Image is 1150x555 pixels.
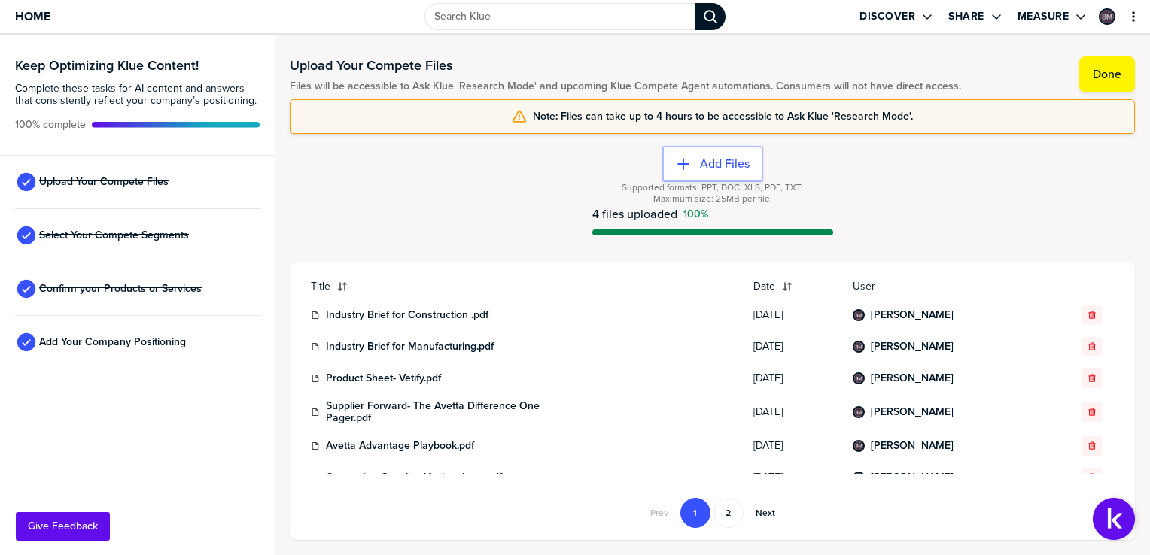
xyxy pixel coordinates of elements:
span: Home [15,10,50,23]
button: Go to next page [747,498,784,528]
span: Complete these tasks for AI content and answers that consistently reflect your company’s position... [15,83,260,107]
input: Search Klue [424,3,695,30]
a: Supplier Forward- The Avetta Difference One Pager.pdf [326,400,552,424]
label: Discover [859,10,915,23]
button: Go to page 2 [713,498,744,528]
img: 773b312f6bb182941ae6a8f00171ac48-sml.png [854,311,863,320]
a: Product Sheet- Vetify.pdf [326,372,441,384]
img: 773b312f6bb182941ae6a8f00171ac48-sml.png [1100,10,1114,23]
span: 4 files uploaded [592,208,677,220]
div: Barb Mard [853,309,865,321]
span: Title [311,281,330,293]
span: Date [753,281,775,293]
span: [DATE] [753,341,835,353]
h1: Upload Your Compete Files [290,56,961,74]
label: Measure [1018,10,1069,23]
div: Barb Mard [853,372,865,384]
span: Upload Your Compete Files [39,176,169,188]
span: [DATE] [753,440,835,452]
div: Barb Mard [853,341,865,353]
span: Note: Files can take up to 4 hours to be accessible to Ask Klue 'Research Mode'. [533,111,913,123]
div: Barb Mard [853,472,865,484]
div: Barb Mard [1099,8,1115,25]
img: 773b312f6bb182941ae6a8f00171ac48-sml.png [854,342,863,351]
span: [DATE] [753,372,835,384]
img: 773b312f6bb182941ae6a8f00171ac48-sml.png [854,408,863,417]
img: 773b312f6bb182941ae6a8f00171ac48-sml.png [854,374,863,383]
button: Go to previous page [641,498,677,528]
span: Add Your Company Positioning [39,336,186,348]
a: [PERSON_NAME] [871,472,954,484]
span: Maximum size: 25MB per file. [653,193,772,205]
label: Done [1093,67,1121,82]
a: Edit Profile [1097,7,1117,26]
span: [DATE] [753,309,835,321]
button: Open Support Center [1093,498,1135,540]
span: Files will be accessible to Ask Klue 'Research Mode' and upcoming Klue Compete Agent automations.... [290,80,961,92]
a: Avetta Advantage Playbook.pdf [326,440,474,452]
a: Industry Brief for Manufacturing.pdf [326,341,494,353]
img: 773b312f6bb182941ae6a8f00171ac48-sml.png [854,441,863,450]
a: [PERSON_NAME] [871,372,954,384]
a: Competitor Supplier Marketplace .pdf [326,472,502,484]
span: [DATE] [753,472,835,484]
a: [PERSON_NAME] [871,341,954,353]
span: User [853,281,1038,293]
img: 773b312f6bb182941ae6a8f00171ac48-sml.png [854,473,863,482]
span: [DATE] [753,406,835,418]
div: Search Klue [695,3,726,30]
span: Confirm your Products or Services [39,283,202,295]
label: Share [948,10,984,23]
h3: Keep Optimizing Klue Content! [15,59,260,72]
a: Industry Brief for Construction .pdf [326,309,488,321]
span: Select Your Compete Segments [39,229,189,241]
span: Supported formats: PPT, DOC, XLS, PDF, TXT. [622,182,803,193]
button: Give Feedback [16,512,110,541]
span: Active [15,119,86,131]
a: [PERSON_NAME] [871,309,954,321]
div: Barb Mard [853,440,865,452]
div: Barb Mard [853,406,865,418]
span: Success [683,208,708,220]
a: [PERSON_NAME] [871,406,954,418]
label: Add Files [700,156,750,171]
nav: Pagination Navigation [640,498,786,528]
a: [PERSON_NAME] [871,440,954,452]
